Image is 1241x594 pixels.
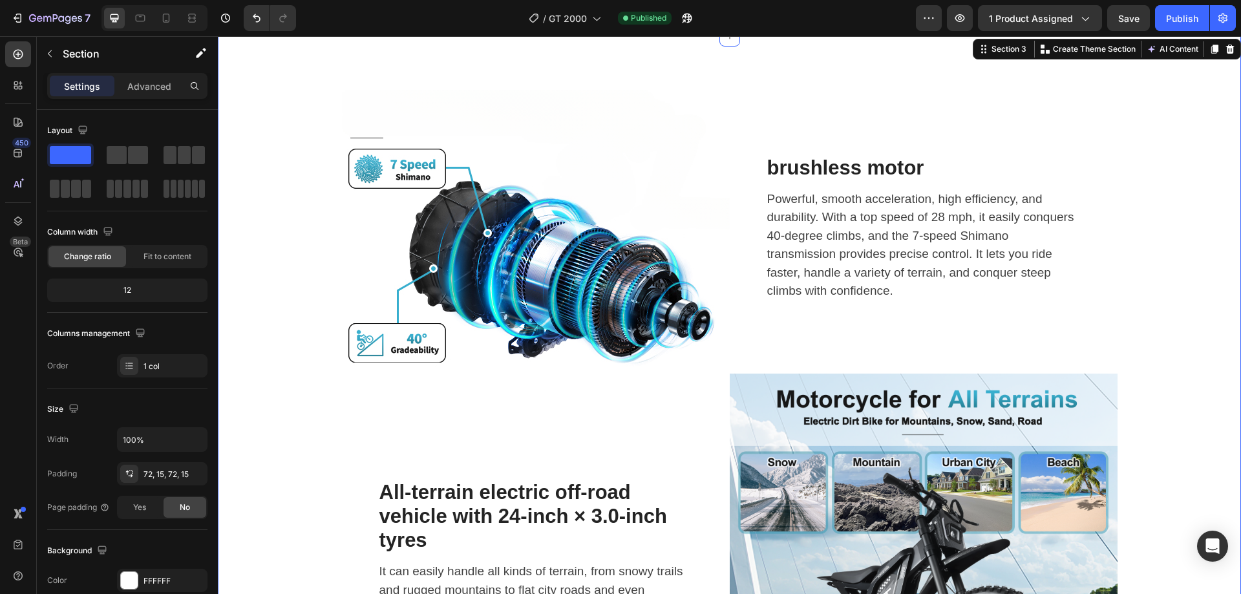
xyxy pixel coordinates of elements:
p: Advanced [127,80,171,93]
div: Column width [47,224,116,241]
p: It can easily handle all kinds of terrain, from snowy trails and rugged mountains to flat city ro... [162,526,474,582]
p: Settings [64,80,100,93]
div: Undo/Redo [244,5,296,31]
div: Background [47,542,110,560]
iframe: Design area [218,36,1241,594]
div: Order [47,360,69,372]
div: FFFFFF [143,575,204,587]
div: Size [47,401,81,418]
span: Save [1118,13,1140,24]
div: 12 [50,281,205,299]
div: Padding [47,468,77,480]
div: Color [47,575,67,586]
h2: All-terrain electric off-road vehicle with 24-inch × 3.0-inch tyres [160,443,476,518]
div: Beta [10,237,31,247]
p: Create Theme Section [835,7,918,19]
p: 7 [85,10,90,26]
button: AI Content [926,5,983,21]
span: / [543,12,546,25]
div: Page padding [47,502,110,513]
span: Yes [133,502,146,513]
p: Powerful, smooth acceleration, high efficiency, and durability. With a top speed of 28 mph, it ea... [549,154,862,264]
div: 450 [12,138,31,148]
div: 72, 15, 72, 15 [143,469,204,480]
button: Save [1107,5,1150,31]
span: Published [631,12,666,24]
p: Section [63,46,169,61]
div: Section 3 [771,7,811,19]
span: 1 product assigned [989,12,1073,25]
div: 1 col [143,361,204,372]
button: 7 [5,5,96,31]
button: 1 product assigned [978,5,1102,31]
div: Columns management [47,325,148,343]
span: No [180,502,190,513]
span: Fit to content [143,251,191,262]
p: brushless motor [549,120,862,143]
div: Open Intercom Messenger [1197,531,1228,562]
div: Publish [1166,12,1198,25]
button: Publish [1155,5,1209,31]
span: GT 2000 [549,12,587,25]
input: Auto [118,428,207,451]
span: Change ratio [64,251,111,262]
div: Layout [47,122,90,140]
div: Width [47,434,69,445]
h2: Rich Text Editor. Editing area: main [548,118,864,145]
